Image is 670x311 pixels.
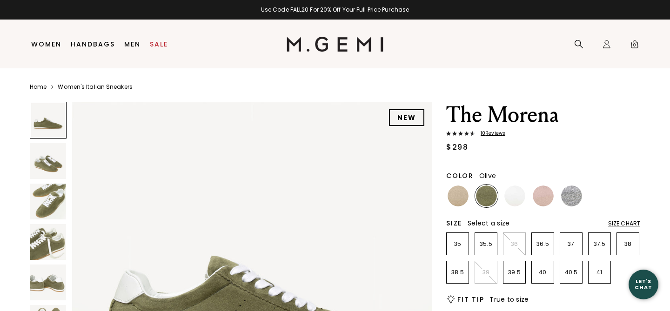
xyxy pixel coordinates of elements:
img: Ballerina Pink [533,185,554,206]
div: $298 [446,142,468,153]
a: Home [30,83,47,91]
span: 0 [630,41,639,51]
p: 40 [532,269,554,276]
span: Olive [479,171,496,180]
img: White [504,185,525,206]
a: Sale [150,40,168,48]
div: Size Chart [608,220,640,227]
img: Silver [561,185,582,206]
a: Handbags [71,40,115,48]
img: M.Gemi [287,37,384,52]
p: 38.5 [447,269,469,276]
div: Let's Chat [629,278,658,290]
span: True to size [489,295,529,304]
p: 37.5 [589,240,610,248]
p: 40.5 [560,269,582,276]
h2: Size [446,219,462,227]
p: 37 [560,240,582,248]
span: 10 Review s [475,131,505,136]
img: The Morena [30,143,66,179]
p: 36 [503,240,525,248]
div: NEW [389,109,424,126]
a: 10Reviews [446,131,640,138]
p: 41 [589,269,610,276]
a: Women's Italian Sneakers [58,83,132,91]
img: Olive [476,185,497,206]
h1: The Morena [446,102,640,128]
span: Select a size [468,218,509,228]
img: The Morena [30,224,66,260]
h2: Color [446,172,474,179]
img: The Morena [30,265,66,300]
p: 39 [475,269,497,276]
p: 35 [447,240,469,248]
p: 39.5 [503,269,525,276]
a: Women [31,40,61,48]
a: Men [124,40,141,48]
p: 36.5 [532,240,554,248]
p: 38 [617,240,639,248]
img: Latte [448,185,469,206]
img: The Morena [30,184,66,219]
p: 35.5 [475,240,497,248]
h2: Fit Tip [457,296,484,303]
